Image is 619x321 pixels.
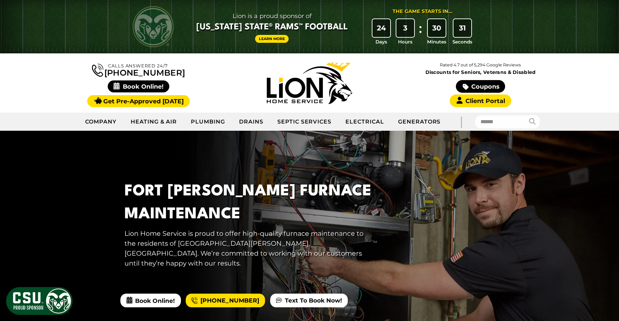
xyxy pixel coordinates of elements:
span: Discounts for Seniors, Veterans & Disabled [396,70,565,75]
a: Plumbing [184,113,232,130]
div: 24 [372,19,390,37]
a: Coupons [456,80,505,93]
a: Septic Services [271,113,339,130]
img: Lion Home Service [267,62,352,104]
span: Book Online! [120,294,181,307]
a: Generators [391,113,448,130]
a: Get Pre-Approved [DATE] [87,95,189,107]
a: Electrical [339,113,391,130]
img: CSU Rams logo [133,6,174,47]
a: Text To Book Now! [270,294,348,307]
span: Days [376,38,387,45]
span: Hours [398,38,412,45]
div: 3 [396,19,414,37]
p: Rated 4.7 out of 5,294 Google Reviews [395,61,566,69]
a: Learn More [255,35,289,43]
div: 31 [453,19,471,37]
div: The Game Starts in... [393,8,452,15]
img: CSU Sponsor Badge [5,286,74,316]
div: : [417,19,424,46]
a: [PHONE_NUMBER] [186,294,265,307]
a: Client Portal [450,94,511,107]
a: Drains [232,113,271,130]
span: Book Online! [108,80,170,92]
h1: Fort [PERSON_NAME] Furnace Maintenance [124,180,373,226]
a: Heating & Air [124,113,184,130]
a: Company [78,113,124,130]
span: Minutes [427,38,446,45]
div: 30 [428,19,446,37]
span: Lion is a proud sponsor of [196,11,348,22]
span: [US_STATE] State® Rams™ Football [196,22,348,33]
a: [PHONE_NUMBER] [92,62,185,77]
p: Lion Home Service is proud to offer high-quality furnace maintenance to the residents of [GEOGRAP... [124,229,373,268]
span: Seconds [452,38,472,45]
div: | [447,113,475,131]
